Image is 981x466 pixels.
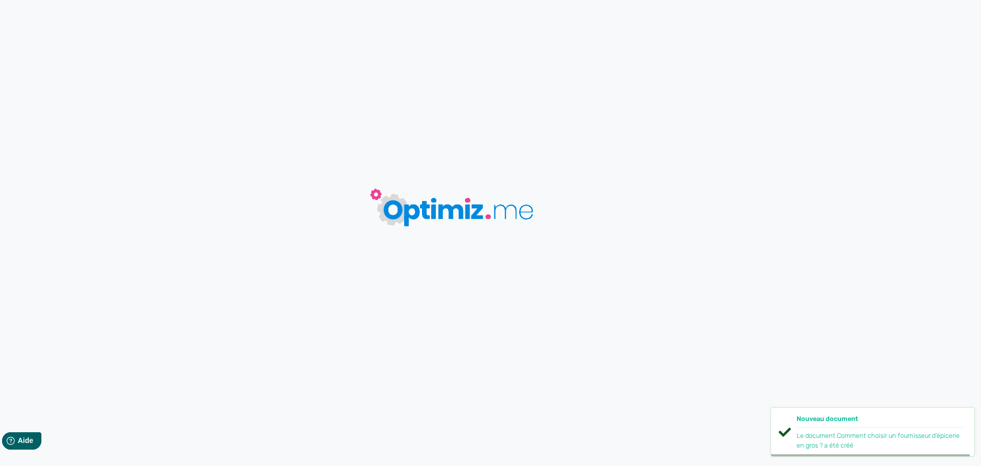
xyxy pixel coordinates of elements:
[797,431,964,450] div: Le document Comment choisir un fournisseur d’épicerie en gros ? a été créé
[52,8,67,16] span: Aide
[343,163,573,250] img: loader-big-blue.gif
[797,414,964,427] div: Nouveau document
